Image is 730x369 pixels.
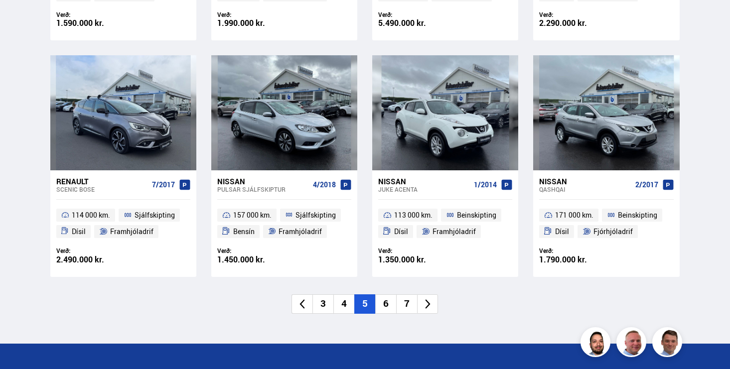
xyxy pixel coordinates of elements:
[295,209,336,221] span: Sjálfskipting
[233,209,272,221] span: 157 000 km.
[378,19,445,27] div: 5.490.000 kr.
[354,294,375,314] li: 5
[56,19,124,27] div: 1.590.000 kr.
[539,247,606,254] div: Verð:
[539,255,606,264] div: 1.790.000 kr.
[135,209,175,221] span: Sjálfskipting
[433,226,476,238] span: Framhjóladrif
[396,294,417,314] li: 7
[457,209,496,221] span: Beinskipting
[539,186,631,193] div: Qashqai
[56,11,124,18] div: Verð:
[50,170,196,277] a: Renault Scenic BOSE 7/2017 114 000 km. Sjálfskipting Dísil Framhjóladrif Verð: 2.490.000 kr.
[539,11,606,18] div: Verð:
[217,177,309,186] div: Nissan
[110,226,153,238] span: Framhjóladrif
[635,181,658,189] span: 2/2017
[375,294,396,314] li: 6
[593,226,633,238] span: Fjórhjóladrif
[394,209,433,221] span: 113 000 km.
[217,255,285,264] div: 1.450.000 kr.
[582,329,612,359] img: nhp88E3Fdnt1Opn2.png
[56,177,148,186] div: Renault
[378,186,470,193] div: Juke ACENTA
[378,255,445,264] div: 1.350.000 kr.
[618,209,657,221] span: Beinskipting
[312,294,333,314] li: 3
[555,226,569,238] span: Dísil
[394,226,408,238] span: Dísil
[539,177,631,186] div: Nissan
[56,247,124,254] div: Verð:
[72,226,86,238] span: Dísil
[8,4,38,34] button: Opna LiveChat spjallviðmót
[474,181,497,189] span: 1/2014
[217,11,285,18] div: Verð:
[217,186,309,193] div: Pulsar SJÁLFSKIPTUR
[654,329,684,359] img: FbJEzSuNWCJXmdc-.webp
[56,186,148,193] div: Scenic BOSE
[378,177,470,186] div: Nissan
[217,19,285,27] div: 1.990.000 kr.
[233,226,255,238] span: Bensín
[372,170,518,277] a: Nissan Juke ACENTA 1/2014 113 000 km. Beinskipting Dísil Framhjóladrif Verð: 1.350.000 kr.
[152,181,175,189] span: 7/2017
[618,329,648,359] img: siFngHWaQ9KaOqBr.png
[555,209,593,221] span: 171 000 km.
[533,170,679,277] a: Nissan Qashqai 2/2017 171 000 km. Beinskipting Dísil Fjórhjóladrif Verð: 1.790.000 kr.
[378,11,445,18] div: Verð:
[56,255,124,264] div: 2.490.000 kr.
[333,294,354,314] li: 4
[72,209,110,221] span: 114 000 km.
[217,247,285,254] div: Verð:
[313,181,336,189] span: 4/2018
[539,19,606,27] div: 2.290.000 kr.
[279,226,322,238] span: Framhjóladrif
[378,247,445,254] div: Verð:
[211,170,357,277] a: Nissan Pulsar SJÁLFSKIPTUR 4/2018 157 000 km. Sjálfskipting Bensín Framhjóladrif Verð: 1.450.000 kr.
